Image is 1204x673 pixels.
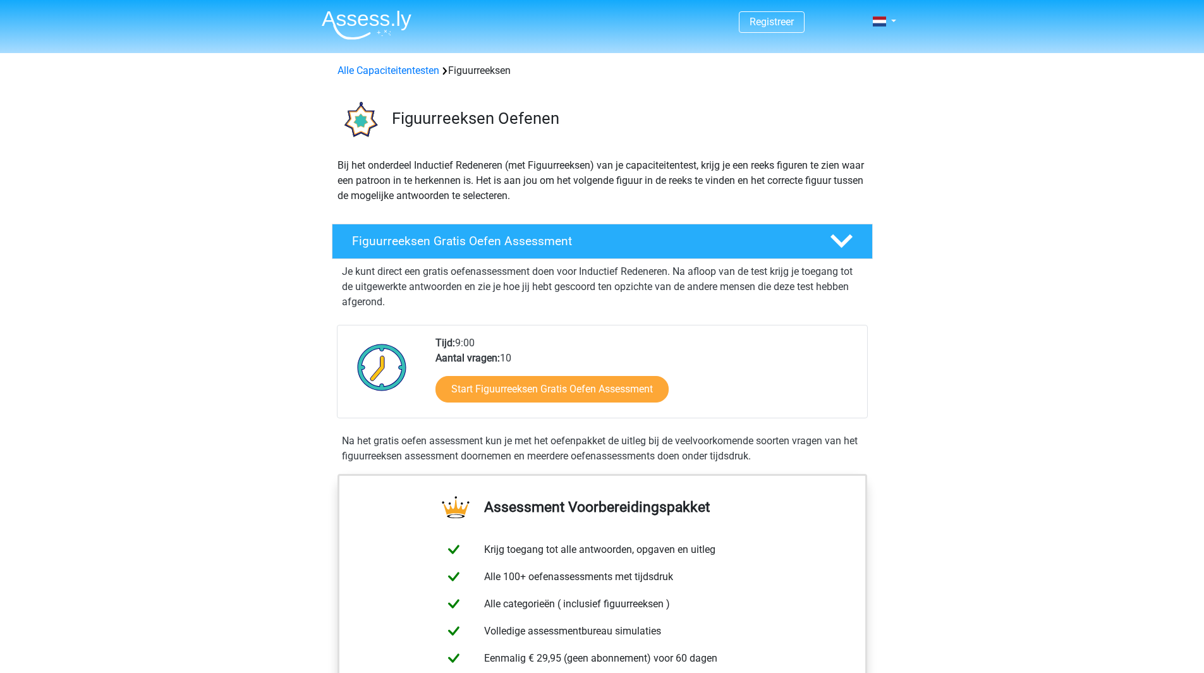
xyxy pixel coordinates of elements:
a: Start Figuurreeksen Gratis Oefen Assessment [435,376,669,403]
b: Tijd: [435,337,455,349]
p: Bij het onderdeel Inductief Redeneren (met Figuurreeksen) van je capaciteitentest, krijg je een r... [337,158,867,203]
h4: Figuurreeksen Gratis Oefen Assessment [352,234,810,248]
div: Na het gratis oefen assessment kun je met het oefenpakket de uitleg bij de veelvoorkomende soorte... [337,434,868,464]
img: figuurreeksen [332,94,386,147]
img: Klok [350,336,414,399]
a: Alle Capaciteitentesten [337,64,439,76]
div: Figuurreeksen [332,63,872,78]
h3: Figuurreeksen Oefenen [392,109,863,128]
b: Aantal vragen: [435,352,500,364]
img: Assessly [322,10,411,40]
a: Registreer [750,16,794,28]
p: Je kunt direct een gratis oefenassessment doen voor Inductief Redeneren. Na afloop van de test kr... [342,264,863,310]
div: 9:00 10 [426,336,867,418]
a: Figuurreeksen Gratis Oefen Assessment [327,224,878,259]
